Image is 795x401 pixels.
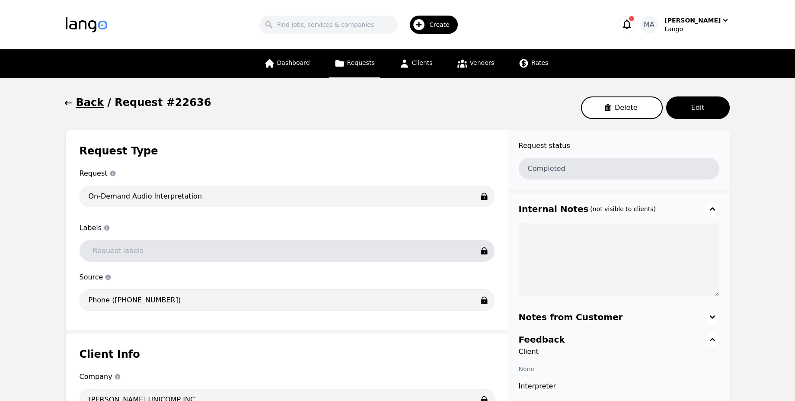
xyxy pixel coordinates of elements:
[644,19,655,30] span: MA
[590,205,656,213] h3: (not visible to clients)
[519,366,535,372] span: None
[664,16,721,25] div: [PERSON_NAME]
[664,25,729,33] div: Lango
[347,59,375,66] span: Requests
[470,59,494,66] span: Vendors
[519,141,719,151] span: Request status
[398,12,463,37] button: Create
[394,49,438,78] a: Clients
[80,223,495,233] span: Labels
[80,347,495,361] h1: Client Info
[640,16,729,33] button: MA[PERSON_NAME]Lango
[80,372,495,382] span: Company
[80,144,495,158] h1: Request Type
[66,17,107,32] img: Logo
[519,381,719,391] span: Interpreter
[66,96,104,109] button: Back
[452,49,499,78] a: Vendors
[277,59,310,66] span: Dashboard
[80,168,495,179] span: Request
[259,16,398,34] input: Find jobs, services & companies
[531,59,548,66] span: Rates
[519,334,565,346] h3: Feedback
[519,346,719,357] span: Client
[513,49,553,78] a: Rates
[329,49,380,78] a: Requests
[80,272,495,282] span: Source
[107,96,211,109] h1: / Request #22636
[519,203,589,215] h3: Internal Notes
[429,20,456,29] span: Create
[76,96,104,109] h1: Back
[581,96,663,119] button: Delete
[259,49,315,78] a: Dashboard
[666,96,730,119] button: Edit
[519,311,623,323] h3: Notes from Customer
[412,59,433,66] span: Clients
